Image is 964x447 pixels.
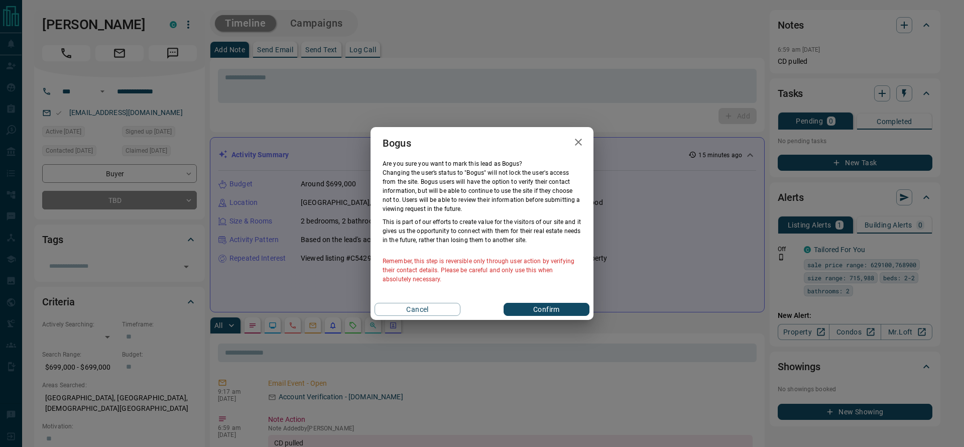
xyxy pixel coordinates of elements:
[383,168,581,213] p: Changing the user’s status to "Bogus" will not lock the user's access from the site. Bogus users ...
[375,303,460,316] button: Cancel
[383,217,581,245] p: This is part of our efforts to create value for the visitors of our site and it gives us the oppo...
[504,303,589,316] button: Confirm
[383,257,581,284] p: Remember, this step is reversible only through user action by verifying their contact details. Pl...
[371,127,423,159] h2: Bogus
[383,159,581,168] p: Are you sure you want to mark this lead as Bogus ?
